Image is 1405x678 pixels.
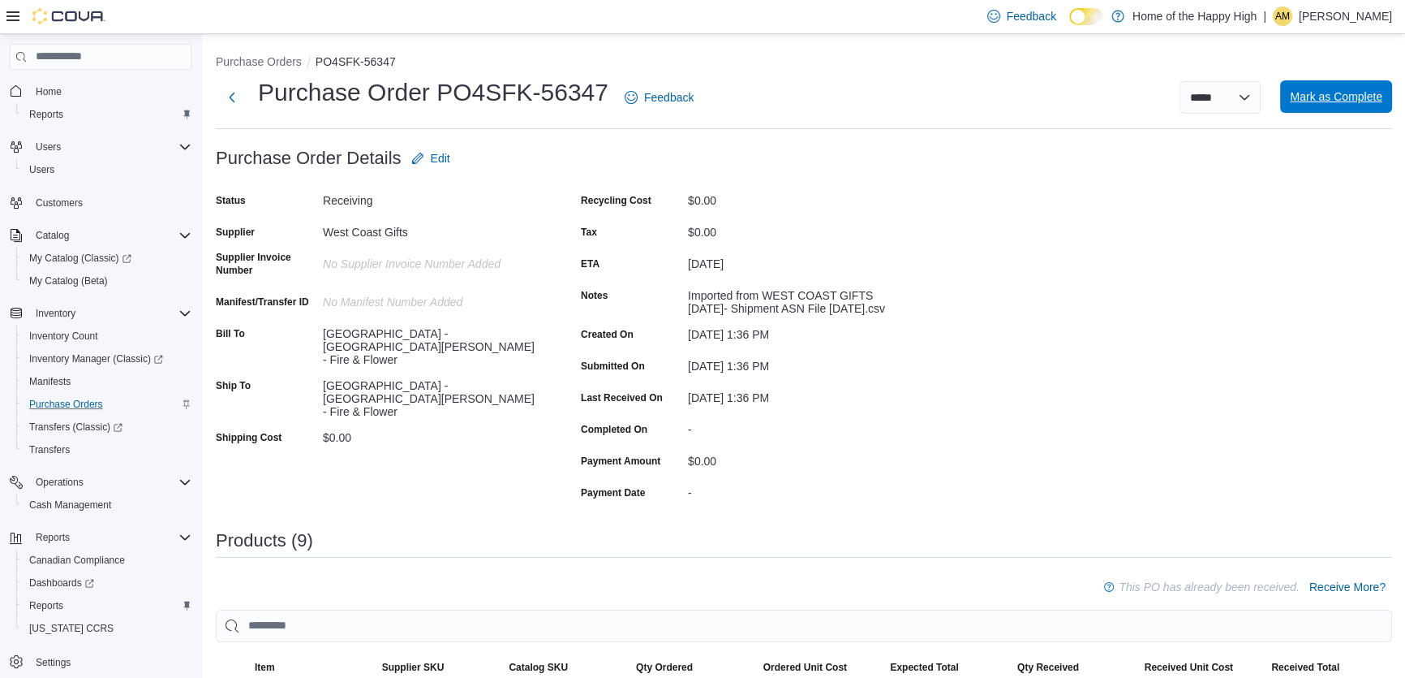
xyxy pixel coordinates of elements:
[29,577,94,589] span: Dashboards
[36,307,75,320] span: Inventory
[29,330,98,343] span: Inventory Count
[581,328,634,341] label: Created On
[16,158,198,181] button: Users
[581,226,597,239] label: Tax
[16,617,198,640] button: [US_STATE] CCRS
[29,108,63,121] span: Reports
[1309,579,1386,595] span: Receive More?
[216,81,248,114] button: Next
[636,661,693,674] span: Qty Ordered
[581,423,647,436] label: Completed On
[29,352,163,365] span: Inventory Manager (Classic)
[216,379,251,392] label: Ship To
[1145,661,1233,674] span: Received Unit Cost
[29,398,103,411] span: Purchase Orders
[29,252,131,265] span: My Catalog (Classic)
[36,476,84,489] span: Operations
[16,572,198,594] a: Dashboards
[29,528,191,547] span: Reports
[581,360,645,373] label: Submitted On
[23,440,191,460] span: Transfers
[23,596,191,615] span: Reports
[36,656,71,669] span: Settings
[23,248,138,268] a: My Catalog (Classic)
[688,385,905,404] div: [DATE] 1:36 PM
[23,271,114,291] a: My Catalog (Beta)
[29,622,114,635] span: [US_STATE] CCRS
[36,85,62,98] span: Home
[23,551,131,570] a: Canadian Compliance
[3,191,198,214] button: Customers
[1069,8,1103,25] input: Dark Mode
[29,226,75,245] button: Catalog
[23,349,170,369] a: Inventory Manager (Classic)
[3,526,198,549] button: Reports
[3,471,198,494] button: Operations
[323,219,540,239] div: West Coast Gifts
[1273,6,1292,26] div: Acheire Muhammad-Almoguea
[216,55,302,68] button: Purchase Orders
[216,431,281,444] label: Shipping Cost
[316,55,396,68] button: PO4SFK-56347
[323,321,540,366] div: [GEOGRAPHIC_DATA] - [GEOGRAPHIC_DATA][PERSON_NAME] - Fire & Flower
[16,594,198,617] button: Reports
[216,327,245,340] label: Bill To
[23,619,191,638] span: Washington CCRS
[644,89,694,106] span: Feedback
[581,486,645,499] label: Payment Date
[216,251,316,277] label: Supplier Invoice Number
[16,494,198,516] button: Cash Management
[23,495,191,515] span: Cash Management
[581,289,608,302] label: Notes
[23,248,191,268] span: My Catalog (Classic)
[1303,571,1392,603] button: Receive More?
[688,480,905,499] div: -
[16,549,198,572] button: Canadian Compliance
[29,192,191,213] span: Customers
[23,619,120,638] a: [US_STATE] CCRS
[23,495,118,515] a: Cash Management
[29,274,108,287] span: My Catalog (Beta)
[29,163,54,176] span: Users
[29,193,89,213] a: Customers
[890,661,958,674] span: Expected Total
[216,531,313,551] h3: Products (9)
[29,375,71,388] span: Manifests
[36,196,83,209] span: Customers
[1290,89,1382,105] span: Mark as Complete
[688,188,905,207] div: $0.00
[581,391,663,404] label: Last Received On
[23,160,61,179] a: Users
[29,82,68,101] a: Home
[23,440,76,460] a: Transfers
[16,103,198,126] button: Reports
[3,136,198,158] button: Users
[323,425,540,444] div: $0.00
[23,573,191,593] span: Dashboards
[29,81,191,101] span: Home
[23,417,129,437] a: Transfers (Classic)
[581,455,660,468] label: Payment Amount
[1119,577,1300,597] p: This PO has already been received.
[323,289,540,309] div: No Manifest Number added
[16,416,198,438] a: Transfers (Classic)
[688,353,905,373] div: [DATE] 1:36 PM
[16,270,198,292] button: My Catalog (Beta)
[16,393,198,416] button: Purchase Orders
[16,438,198,461] button: Transfers
[23,271,191,291] span: My Catalog (Beta)
[216,54,1392,73] nav: An example of EuiBreadcrumbs
[382,661,445,674] span: Supplier SKU
[216,194,246,207] label: Status
[16,325,198,348] button: Inventory Count
[16,348,198,370] a: Inventory Manager (Classic)
[29,653,77,672] a: Settings
[509,661,568,674] span: Catalog SKU
[763,661,847,674] span: Ordered Unit Cost
[29,443,70,456] span: Transfers
[23,160,191,179] span: Users
[3,80,198,103] button: Home
[23,596,70,615] a: Reports
[216,149,402,168] h3: Purchase Order Details
[216,226,255,239] label: Supplier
